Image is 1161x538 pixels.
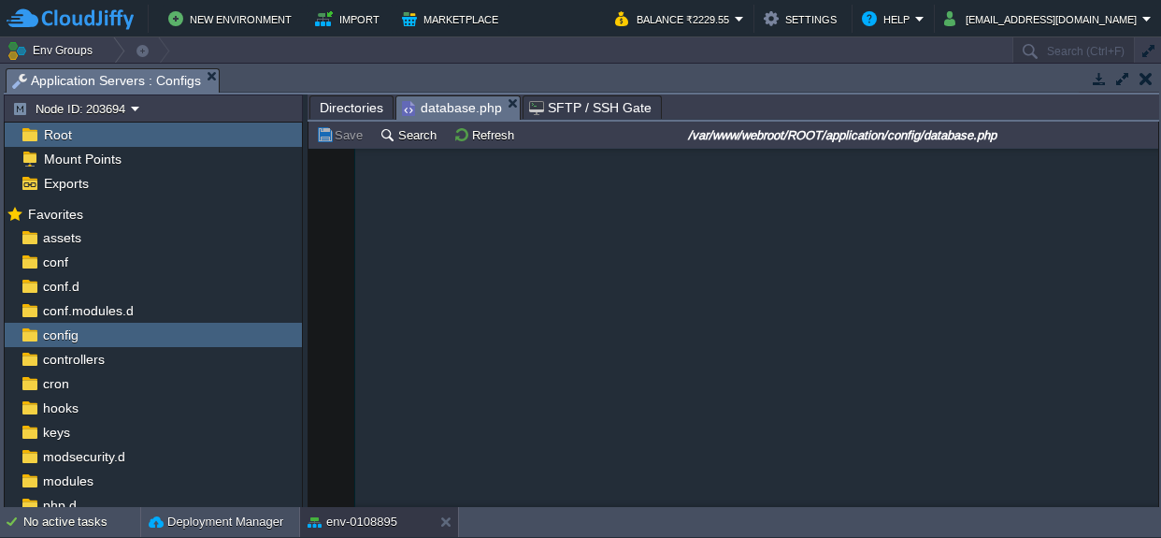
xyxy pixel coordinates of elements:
[316,126,368,143] button: Save
[40,151,124,167] a: Mount Points
[149,513,283,531] button: Deployment Manager
[315,7,385,30] button: Import
[39,400,81,416] a: hooks
[764,7,842,30] button: Settings
[395,95,521,119] li: /var/www/webroot/ROOT/application/config/database.php
[944,7,1142,30] button: [EMAIL_ADDRESS][DOMAIN_NAME]
[39,327,81,343] a: config
[40,175,92,192] a: Exports
[320,96,383,119] span: Directories
[402,96,502,120] span: database.php
[862,7,915,30] button: Help
[39,302,136,319] a: conf.modules.d
[23,507,140,537] div: No active tasks
[1082,463,1142,519] iframe: chat widget
[39,497,79,514] a: php.d
[402,7,504,30] button: Marketplace
[7,37,99,64] button: Env Groups
[308,513,397,531] button: env-0108895
[453,126,520,143] button: Refresh
[39,448,128,465] a: modsecurity.d
[380,126,442,143] button: Search
[12,69,201,93] span: Application Servers : Configs
[39,254,71,270] a: conf
[39,424,73,441] a: keys
[39,229,84,246] a: assets
[39,278,82,295] a: conf.d
[12,100,131,117] button: Node ID: 203694
[24,207,86,222] a: Favorites
[39,375,72,392] a: cron
[529,96,652,119] span: SFTP / SSH Gate
[39,473,96,489] a: modules
[39,351,107,368] a: controllers
[24,206,86,223] span: Favorites
[168,7,297,30] button: New Environment
[7,7,134,31] img: CloudJiffy
[615,7,735,30] button: Balance ₹2229.55
[40,126,75,143] a: Root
